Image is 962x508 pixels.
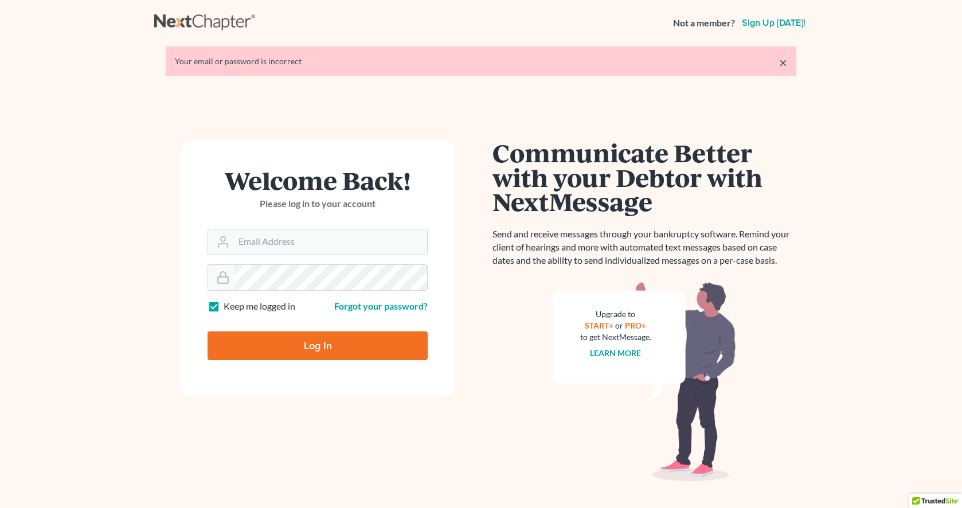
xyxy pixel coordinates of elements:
div: Upgrade to [580,308,651,320]
a: PRO+ [625,321,647,330]
h1: Welcome Back! [208,168,428,193]
input: Email Address [234,229,427,255]
div: Your email or password is incorrect [175,56,787,67]
strong: Not a member? [673,17,735,30]
a: Learn more [591,348,642,358]
h1: Communicate Better with your Debtor with NextMessage [492,140,796,214]
a: Forgot your password? [334,300,428,311]
a: Sign up [DATE]! [740,18,808,28]
p: Please log in to your account [208,197,428,210]
a: START+ [585,321,614,330]
p: Send and receive messages through your bankruptcy software. Remind your client of hearings and mo... [492,228,796,267]
img: nextmessage_bg-59042aed3d76b12b5cd301f8e5b87938c9018125f34e5fa2b7a6b67550977c72.svg [553,281,736,482]
div: to get NextMessage. [580,331,651,343]
input: Log In [208,331,428,360]
span: or [616,321,624,330]
label: Keep me logged in [224,300,295,313]
a: × [779,56,787,69]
